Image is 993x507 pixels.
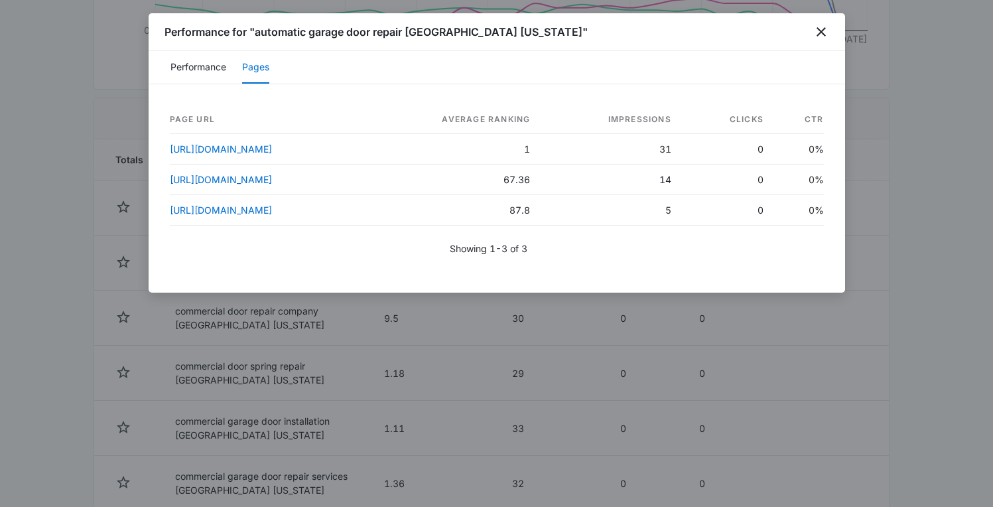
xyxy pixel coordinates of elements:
td: 0 [682,165,774,195]
a: [URL][DOMAIN_NAME] [170,174,272,185]
p: Showing 1-3 of 3 [450,242,527,255]
th: Average Ranking [358,106,541,134]
h1: Performance for "automatic garage door repair [GEOGRAPHIC_DATA] [US_STATE]" [165,24,588,40]
a: [URL][DOMAIN_NAME] [170,143,272,155]
td: 31 [541,134,682,165]
th: Page URL [170,106,358,134]
button: Pages [242,52,269,84]
td: 5 [541,195,682,226]
th: CTR [774,106,824,134]
td: 87.8 [358,195,541,226]
td: 14 [541,165,682,195]
th: Clicks [682,106,774,134]
a: [URL][DOMAIN_NAME] [170,204,272,216]
td: 0 [682,134,774,165]
td: 0 [682,195,774,226]
th: Impressions [541,106,682,134]
td: 67.36 [358,165,541,195]
button: close [813,24,829,40]
td: 1 [358,134,541,165]
td: 0% [774,134,824,165]
td: 0% [774,195,824,226]
td: 0% [774,165,824,195]
button: Performance [170,52,226,84]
